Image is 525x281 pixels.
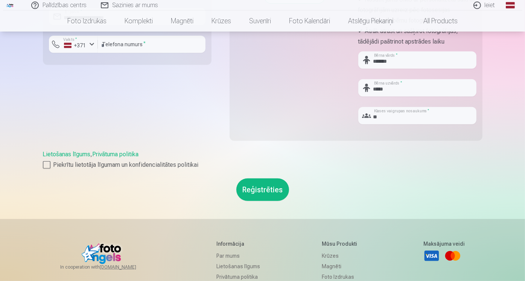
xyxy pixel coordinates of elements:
h5: Informācija [216,240,260,248]
a: [DOMAIN_NAME] [100,264,154,270]
div: , [43,150,482,169]
a: Krūzes [202,11,240,32]
img: /fa1 [6,3,14,8]
span: In cooperation with [60,264,154,270]
div: +371 [64,42,87,49]
a: Foto kalendāri [280,11,339,32]
a: Mastercard [444,248,461,264]
a: Suvenīri [240,11,280,32]
h5: Mūsu produkti [322,240,361,248]
button: Reģistrēties [236,178,289,201]
a: All products [402,11,467,32]
a: Lietošanas līgums [216,261,260,272]
button: Valsts*+371 [49,36,98,53]
label: Piekrītu lietotāja līgumam un konfidencialitātes politikai [43,160,482,169]
h5: Maksājuma veidi [423,240,465,248]
a: Magnēti [322,261,361,272]
a: Atslēgu piekariņi [339,11,402,32]
a: Krūzes [322,251,361,261]
label: Valsts [61,37,79,42]
a: Privātuma politika [93,151,139,158]
a: Foto izdrukas [58,11,116,32]
p: ✔ Ātrāk atrast un sašķirot fotogrāfijas, tādējādi paātrinot apstrādes laiku [358,26,476,47]
a: Komplekti [116,11,162,32]
a: Par mums [216,251,260,261]
a: Lietošanas līgums [43,151,91,158]
a: Magnēti [162,11,202,32]
a: Visa [423,248,440,264]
